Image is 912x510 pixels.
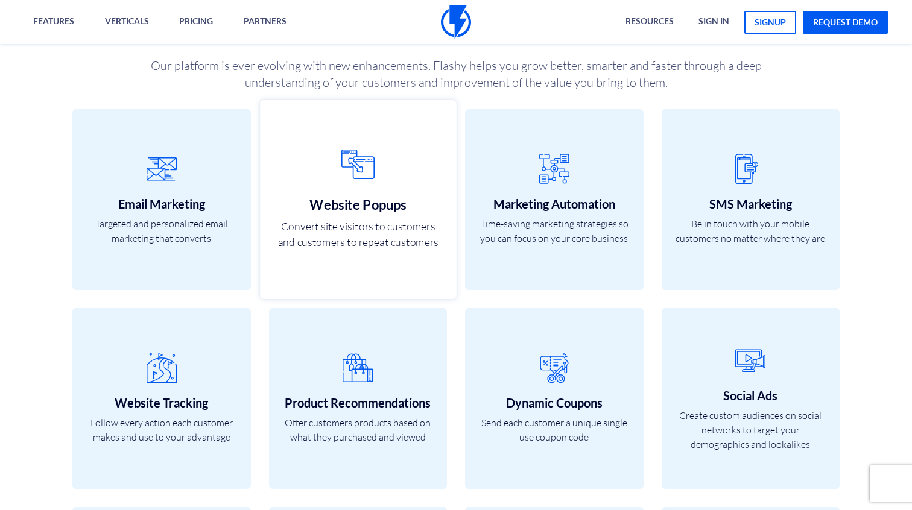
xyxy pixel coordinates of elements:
[281,396,435,409] h3: Product Recommendations
[477,396,632,409] h3: Dynamic Coupons
[477,197,632,210] h3: Marketing Automation
[72,109,251,290] a: Email Marketing Targeted and personalized email marketing that converts
[260,100,456,299] a: Website Popups Convert site visitors to customers and customers to repeat customers
[674,389,828,402] h3: Social Ads
[477,415,632,444] p: Send each customer a unique single use coupon code
[281,415,435,444] p: Offer customers products based on what they purchased and viewed
[84,197,239,210] h3: Email Marketing
[273,197,443,211] h3: Website Popups
[662,109,840,290] a: SMS Marketing Be in touch with your mobile customers no matter where they are
[84,415,239,444] p: Follow every action each customer makes and use to your advantage
[149,57,763,91] p: Our platform is ever evolving with new enhancements. Flashy helps you grow better, smarter and fa...
[674,197,828,210] h3: SMS Marketing
[674,216,828,245] p: Be in touch with your mobile customers no matter where they are
[84,396,239,409] h3: Website Tracking
[674,408,828,452] p: Create custom audiences on social networks to target your demographics and lookalikes
[477,216,632,245] p: Time-saving marketing strategies so you can focus on your core business
[465,109,644,290] a: Marketing Automation Time-saving marketing strategies so you can focus on your core business
[273,218,443,250] p: Convert site visitors to customers and customers to repeat customers
[84,216,239,245] p: Targeted and personalized email marketing that converts
[744,11,796,34] a: signup
[72,15,840,45] h2: Powerful Features For Your Business Growth
[803,11,888,34] a: request demo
